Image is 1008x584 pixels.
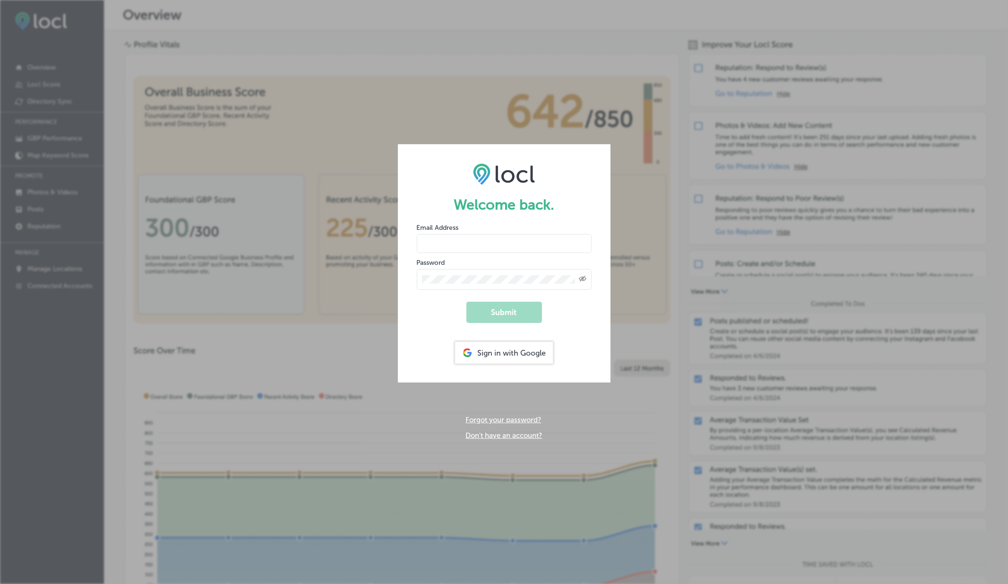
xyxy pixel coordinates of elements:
h1: Welcome back. [417,196,592,213]
label: Password [417,259,445,267]
span: Toggle password visibility [579,275,586,284]
a: Don't have an account? [466,431,543,440]
button: Submit [466,302,542,323]
a: Forgot your password? [466,416,542,424]
label: Email Address [417,224,459,232]
img: LOCL logo [473,163,535,185]
div: Sign in with Google [455,342,553,364]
